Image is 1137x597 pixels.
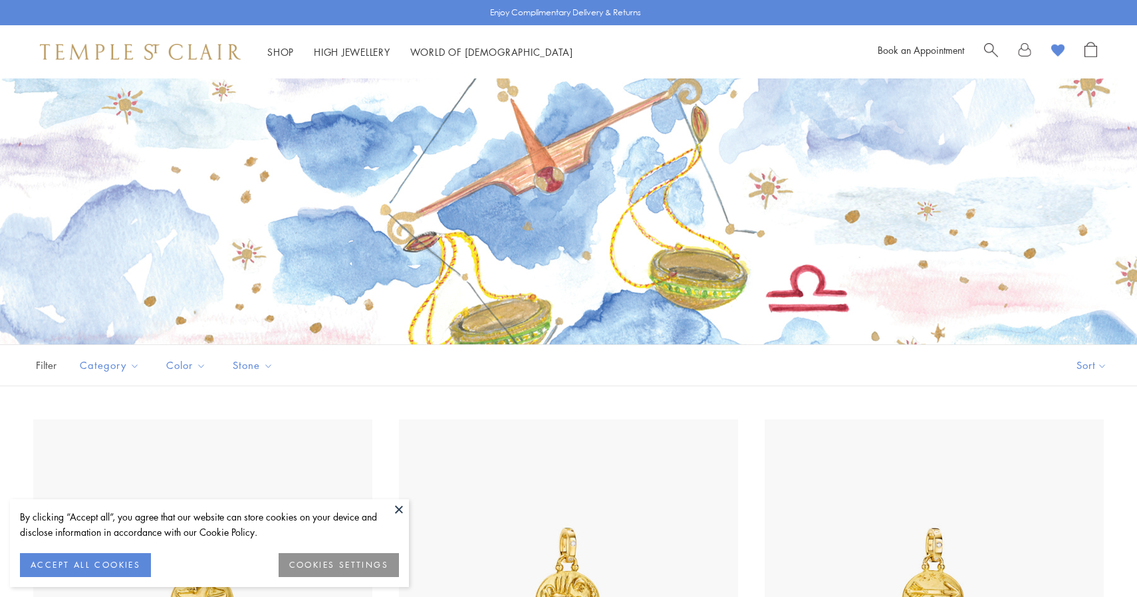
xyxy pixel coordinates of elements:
button: Category [70,350,150,380]
a: Open Shopping Bag [1084,42,1097,62]
img: Temple St. Clair [40,44,241,60]
a: ShopShop [267,45,294,59]
button: Color [156,350,216,380]
span: Color [160,357,216,374]
div: By clicking “Accept all”, you agree that our website can store cookies on your device and disclos... [20,509,399,540]
a: Search [984,42,998,62]
button: Stone [223,350,283,380]
button: Show sort by [1047,345,1137,386]
span: Category [73,357,150,374]
span: Stone [226,357,283,374]
button: COOKIES SETTINGS [279,553,399,577]
nav: Main navigation [267,44,573,60]
button: ACCEPT ALL COOKIES [20,553,151,577]
a: Book an Appointment [878,43,964,57]
a: High JewelleryHigh Jewellery [314,45,390,59]
a: World of [DEMOGRAPHIC_DATA]World of [DEMOGRAPHIC_DATA] [410,45,573,59]
iframe: Gorgias live chat messenger [1071,535,1124,584]
p: Enjoy Complimentary Delivery & Returns [490,6,641,19]
a: View Wishlist [1051,42,1065,62]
